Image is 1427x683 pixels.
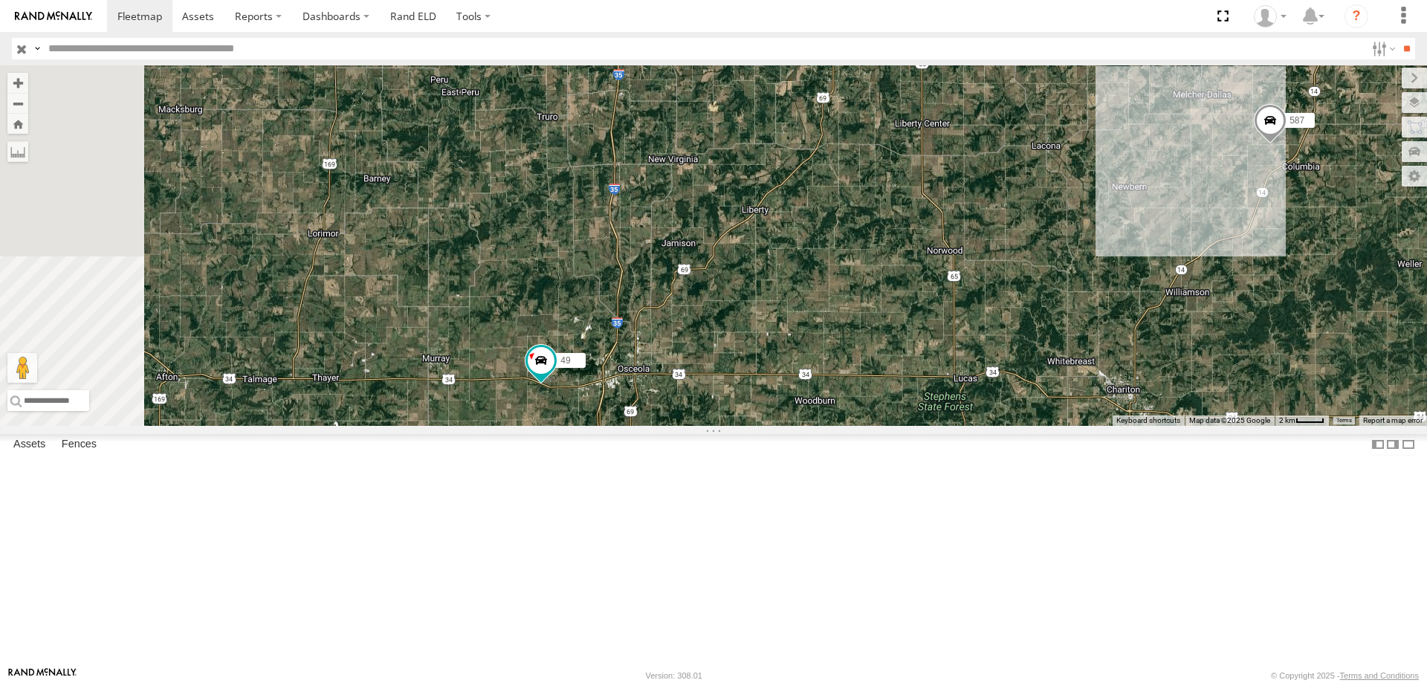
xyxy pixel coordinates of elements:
a: Report a map error [1363,416,1423,424]
label: Map Settings [1402,166,1427,187]
label: Hide Summary Table [1401,434,1416,456]
button: Zoom Home [7,114,28,134]
label: Dock Summary Table to the Right [1385,434,1400,456]
span: Map data ©2025 Google [1189,416,1270,424]
label: Measure [7,141,28,162]
a: Terms and Conditions [1340,671,1419,680]
a: Terms (opens in new tab) [1336,418,1352,424]
label: Dock Summary Table to the Left [1371,434,1385,456]
button: Zoom out [7,93,28,114]
i: ? [1345,4,1368,28]
div: Version: 308.01 [646,671,702,680]
span: 2 km [1279,416,1295,424]
span: 49 [560,355,570,365]
label: Fences [54,434,104,455]
span: 587 [1290,115,1304,126]
button: Map Scale: 2 km per 35 pixels [1275,415,1329,426]
label: Assets [6,434,53,455]
img: rand-logo.svg [15,11,92,22]
button: Keyboard shortcuts [1116,415,1180,426]
label: Search Filter Options [1366,38,1398,59]
label: Search Query [31,38,43,59]
button: Zoom in [7,73,28,93]
a: Visit our Website [8,668,77,683]
div: © Copyright 2025 - [1271,671,1419,680]
div: Chase Tanke [1249,5,1292,27]
button: Drag Pegman onto the map to open Street View [7,353,37,383]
